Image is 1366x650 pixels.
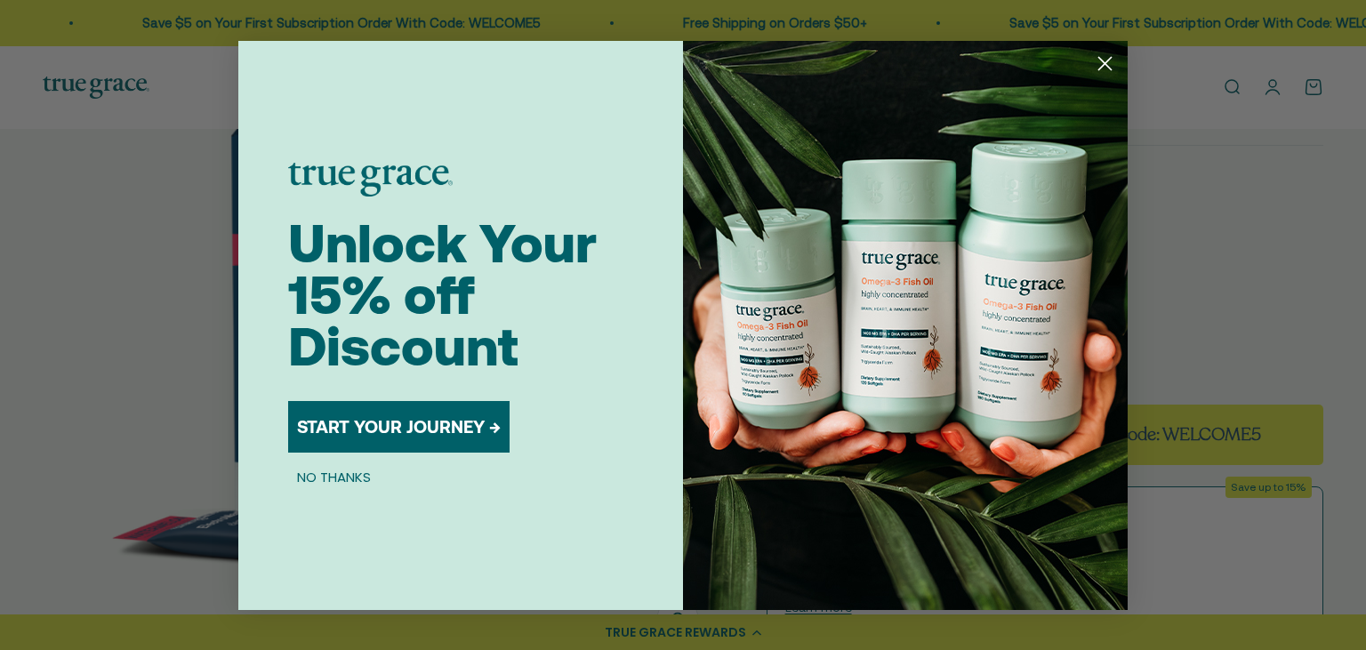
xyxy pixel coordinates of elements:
[683,41,1128,610] img: 098727d5-50f8-4f9b-9554-844bb8da1403.jpeg
[288,467,380,488] button: NO THANKS
[288,401,510,453] button: START YOUR JOURNEY →
[288,163,453,197] img: logo placeholder
[1089,48,1121,79] button: Close dialog
[288,213,597,377] span: Unlock Your 15% off Discount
